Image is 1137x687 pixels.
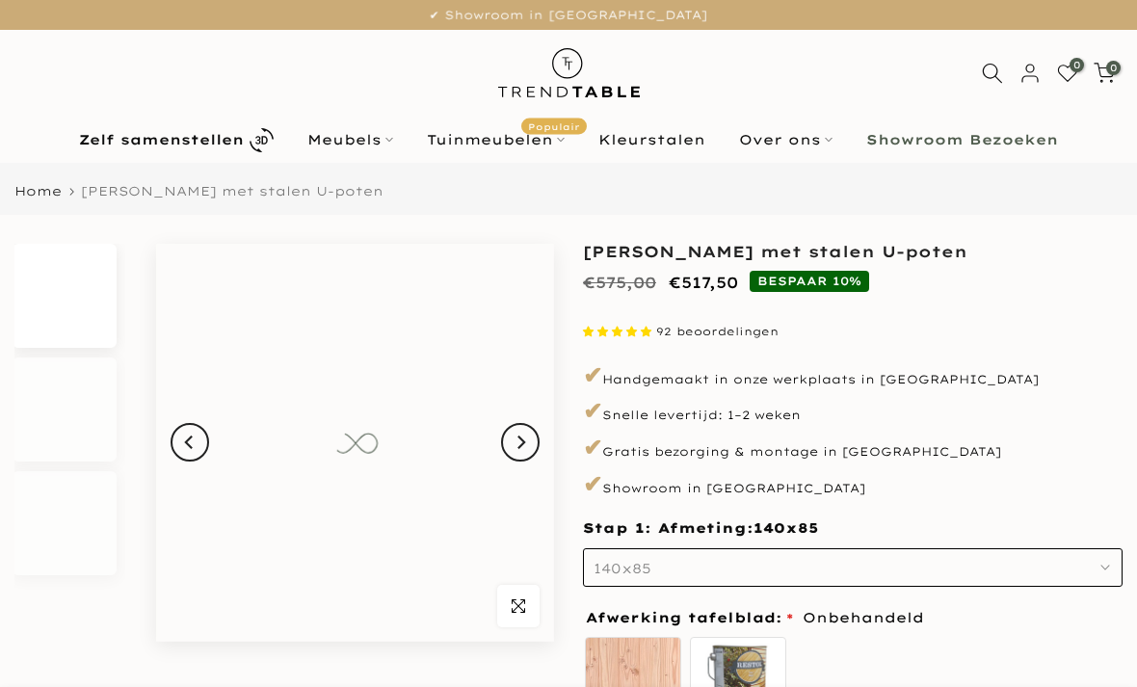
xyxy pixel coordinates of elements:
[521,119,587,135] span: Populair
[583,273,656,292] del: €575,00
[1070,58,1084,72] span: 0
[669,269,738,297] ins: €517,50
[583,548,1123,587] button: 140x85
[583,469,602,498] span: ✔
[14,185,62,198] a: Home
[2,589,98,685] iframe: toggle-frame
[63,123,291,157] a: Zelf samenstellen
[501,423,540,462] button: Next
[485,30,653,116] img: trend-table
[594,560,651,577] span: 140x85
[1057,63,1078,84] a: 0
[656,325,779,338] span: 92 beoordelingen
[171,423,209,462] button: Previous
[583,432,1123,464] p: Gratis bezorging & montage in [GEOGRAPHIC_DATA]
[583,468,1123,501] p: Showroom in [GEOGRAPHIC_DATA]
[79,133,244,146] b: Zelf samenstellen
[24,5,1113,26] p: ✔ Showroom in [GEOGRAPHIC_DATA]
[583,519,818,537] span: Stap 1: Afmeting:
[586,611,793,624] span: Afwerking tafelblad:
[850,128,1075,151] a: Showroom Bezoeken
[1106,61,1121,75] span: 0
[1094,63,1115,84] a: 0
[583,360,602,389] span: ✔
[583,325,656,338] span: 4.87 stars
[750,271,869,292] span: BESPAAR 10%
[754,519,818,539] span: 140x85
[291,128,410,151] a: Meubels
[81,183,383,198] span: [PERSON_NAME] met stalen U-poten
[723,128,850,151] a: Over ons
[583,396,602,425] span: ✔
[410,128,582,151] a: TuinmeubelenPopulair
[582,128,723,151] a: Kleurstalen
[583,433,602,462] span: ✔
[583,244,1123,259] h1: [PERSON_NAME] met stalen U-poten
[583,395,1123,428] p: Snelle levertijd: 1–2 weken
[866,133,1058,146] b: Showroom Bezoeken
[583,359,1123,392] p: Handgemaakt in onze werkplaats in [GEOGRAPHIC_DATA]
[803,606,924,630] span: Onbehandeld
